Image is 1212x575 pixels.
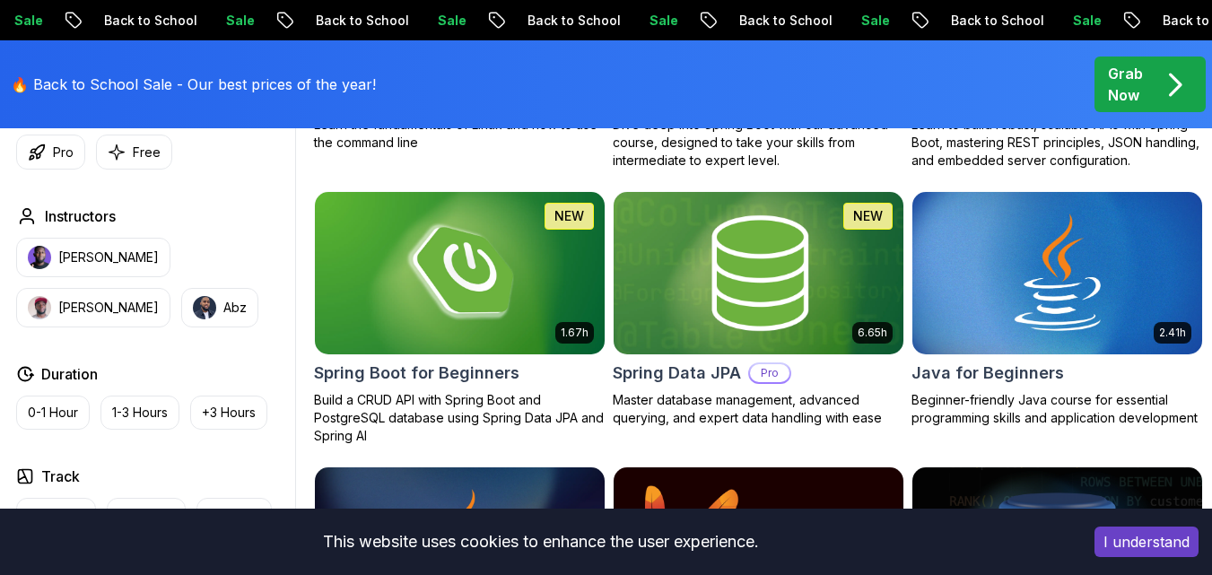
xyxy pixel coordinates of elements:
[133,144,161,161] p: Free
[911,391,1203,427] p: Beginner-friendly Java course for essential programming skills and application development
[1108,63,1143,106] p: Grab Now
[112,404,168,422] p: 1-3 Hours
[463,12,585,30] p: Back to School
[315,192,605,354] img: Spring Boot for Beginners card
[181,288,258,327] button: instructor imgAbz
[39,12,161,30] p: Back to School
[853,207,883,225] p: NEW
[561,326,589,340] p: 1.67h
[251,12,373,30] p: Back to School
[58,299,159,317] p: [PERSON_NAME]
[613,116,904,170] p: Dive deep into Spring Boot with our advanced course, designed to take your skills from intermedia...
[107,498,186,532] button: Back End
[750,364,789,382] p: Pro
[314,116,606,152] p: Learn the fundamentals of Linux and how to use the command line
[193,296,216,319] img: instructor img
[190,396,267,430] button: +3 Hours
[28,246,51,269] img: instructor img
[45,205,116,227] h2: Instructors
[58,248,159,266] p: [PERSON_NAME]
[118,506,174,524] p: Back End
[1008,12,1066,30] p: Sale
[16,135,85,170] button: Pro
[41,466,80,487] h2: Track
[1094,527,1199,557] button: Accept cookies
[911,191,1203,427] a: Java for Beginners card2.41hJava for BeginnersBeginner-friendly Java course for essential program...
[16,498,96,532] button: Front End
[886,12,1008,30] p: Back to School
[314,361,519,386] h2: Spring Boot for Beginners
[28,506,84,524] p: Front End
[911,116,1203,170] p: Learn to build robust, scalable APIs with Spring Boot, mastering REST principles, JSON handling, ...
[11,74,376,95] p: 🔥 Back to School Sale - Our best prices of the year!
[16,288,170,327] button: instructor img[PERSON_NAME]
[314,191,606,445] a: Spring Boot for Beginners card1.67hNEWSpring Boot for BeginnersBuild a CRUD API with Spring Boot ...
[858,326,887,340] p: 6.65h
[314,391,606,445] p: Build a CRUD API with Spring Boot and PostgreSQL database using Spring Data JPA and Spring AI
[912,192,1202,354] img: Java for Beginners card
[373,12,431,30] p: Sale
[585,12,642,30] p: Sale
[196,498,272,532] button: Dev Ops
[96,135,172,170] button: Free
[606,187,911,358] img: Spring Data JPA card
[28,296,51,319] img: instructor img
[208,506,260,524] p: Dev Ops
[161,12,219,30] p: Sale
[613,191,904,427] a: Spring Data JPA card6.65hNEWSpring Data JPAProMaster database management, advanced querying, and ...
[13,522,1068,562] div: This website uses cookies to enhance the user experience.
[675,12,797,30] p: Back to School
[554,207,584,225] p: NEW
[16,396,90,430] button: 0-1 Hour
[41,363,98,385] h2: Duration
[613,361,741,386] h2: Spring Data JPA
[28,404,78,422] p: 0-1 Hour
[911,361,1064,386] h2: Java for Beginners
[100,396,179,430] button: 1-3 Hours
[202,404,256,422] p: +3 Hours
[53,144,74,161] p: Pro
[613,391,904,427] p: Master database management, advanced querying, and expert data handling with ease
[16,238,170,277] button: instructor img[PERSON_NAME]
[1159,326,1186,340] p: 2.41h
[797,12,854,30] p: Sale
[223,299,247,317] p: Abz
